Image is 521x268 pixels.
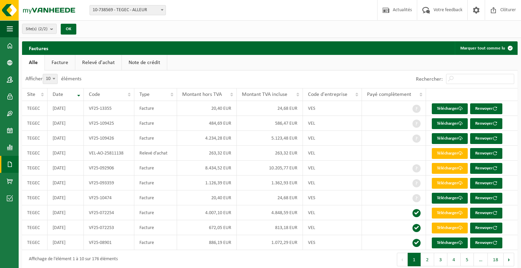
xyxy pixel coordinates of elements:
[122,55,167,70] a: Note de crédit
[237,205,303,220] td: 4.848,59 EUR
[22,55,44,70] a: Alle
[177,205,237,220] td: 4.007,10 EUR
[470,118,502,129] button: Renvoyer
[237,116,303,131] td: 586,47 EUR
[416,77,443,82] label: Rechercher:
[303,190,362,205] td: VES
[303,116,362,131] td: VEL
[303,131,362,146] td: VEL
[26,24,47,34] span: Site(s)
[432,193,468,204] a: Télécharger
[303,176,362,190] td: VEL
[61,24,76,35] button: OK
[470,148,502,159] button: Renvoyer
[432,148,468,159] a: Télécharger
[303,220,362,235] td: VEL
[177,190,237,205] td: 20,40 EUR
[432,238,468,248] a: Télécharger
[237,146,303,161] td: 263,32 EUR
[27,92,35,97] span: Site
[177,101,237,116] td: 20,40 EUR
[84,190,134,205] td: VF25-10474
[432,118,468,129] a: Télécharger
[47,131,84,146] td: [DATE]
[504,253,514,266] button: Next
[432,103,468,114] a: Télécharger
[47,176,84,190] td: [DATE]
[84,235,134,250] td: VF25-08901
[47,146,84,161] td: [DATE]
[470,223,502,233] button: Renvoyer
[303,205,362,220] td: VEL
[397,253,408,266] button: Previous
[434,253,447,266] button: 3
[47,101,84,116] td: [DATE]
[22,161,47,176] td: TEGEC
[237,131,303,146] td: 5.123,48 EUR
[47,235,84,250] td: [DATE]
[47,220,84,235] td: [DATE]
[237,161,303,176] td: 10.205,77 EUR
[139,92,150,97] span: Type
[237,190,303,205] td: 24,68 EUR
[470,163,502,174] button: Renvoyer
[22,220,47,235] td: TEGEC
[134,116,177,131] td: Facture
[182,92,222,97] span: Montant hors TVA
[22,24,57,34] button: Site(s)(2/2)
[237,176,303,190] td: 1.362,93 EUR
[53,92,63,97] span: Date
[38,27,47,31] count: (2/2)
[134,161,177,176] td: Facture
[367,92,411,97] span: Payé complètement
[134,176,177,190] td: Facture
[177,220,237,235] td: 672,05 EUR
[177,146,237,161] td: 263,32 EUR
[470,133,502,144] button: Renvoyer
[47,205,84,220] td: [DATE]
[134,190,177,205] td: Facture
[25,76,81,82] label: Afficher éléments
[455,41,517,55] button: Marquer tout comme lu
[237,220,303,235] td: 813,18 EUR
[177,176,237,190] td: 1.126,39 EUR
[470,103,502,114] button: Renvoyer
[177,116,237,131] td: 484,69 EUR
[134,101,177,116] td: Facture
[84,116,134,131] td: VF25-109425
[134,235,177,250] td: Facture
[432,208,468,219] a: Télécharger
[84,131,134,146] td: VF25-109426
[134,146,177,161] td: Relevé d'achat
[25,253,118,266] div: Affichage de l'élément 1 à 10 sur 176 éléments
[84,161,134,176] td: VF25-092906
[22,146,47,161] td: TEGEC
[22,116,47,131] td: TEGEC
[134,131,177,146] td: Facture
[84,205,134,220] td: VF25-072254
[474,253,488,266] span: …
[470,193,502,204] button: Renvoyer
[89,92,100,97] span: Code
[22,205,47,220] td: TEGEC
[90,5,166,15] span: 10-738569 - TEGEC - ALLEUR
[45,55,75,70] a: Facture
[408,253,421,266] button: 1
[303,146,362,161] td: VEL
[134,205,177,220] td: Facture
[84,176,134,190] td: VF25-093359
[84,146,134,161] td: VEL-AO-25811138
[242,92,287,97] span: Montant TVA incluse
[22,235,47,250] td: TEGEC
[237,101,303,116] td: 24,68 EUR
[134,220,177,235] td: Facture
[488,253,504,266] button: 18
[432,178,468,189] a: Télécharger
[47,190,84,205] td: [DATE]
[470,178,502,189] button: Renvoyer
[22,131,47,146] td: TEGEC
[75,55,121,70] a: Relevé d'achat
[177,131,237,146] td: 4.234,28 EUR
[470,238,502,248] button: Renvoyer
[84,101,134,116] td: VF25-13355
